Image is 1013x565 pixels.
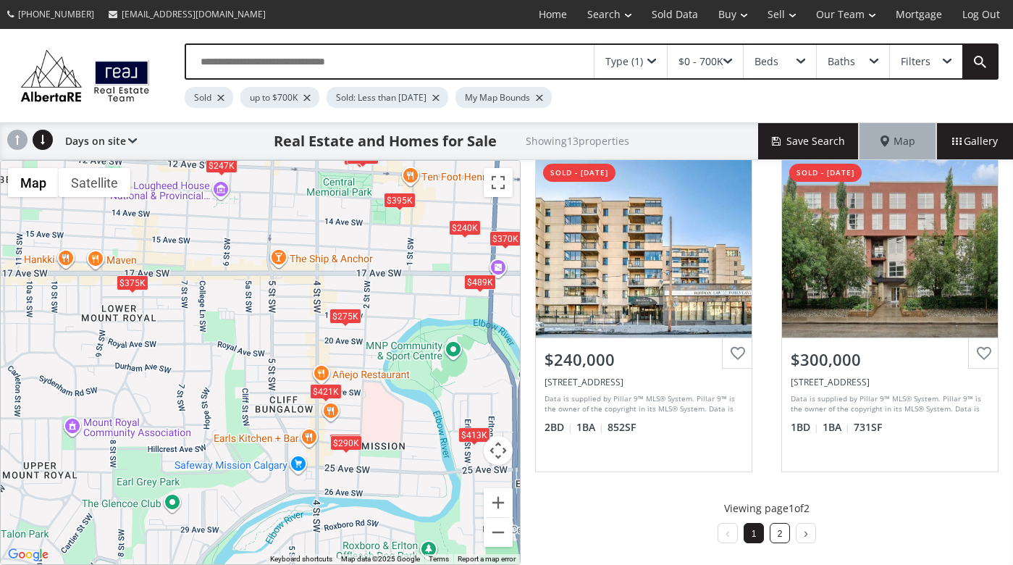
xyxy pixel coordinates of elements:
a: 1 [752,529,757,539]
img: Logo [14,46,156,105]
div: $300,000 [791,348,989,371]
div: $395K [383,193,415,208]
div: Map [859,123,936,159]
span: 2 BD [545,420,573,435]
button: Map camera controls [484,436,513,465]
button: Save Search [758,123,859,159]
button: Zoom out [484,518,513,547]
div: Data is supplied by Pillar 9™ MLS® System. Pillar 9™ is the owner of the copyright in its MLS® Sy... [545,393,739,415]
span: 1 BA [576,420,604,435]
button: Show street map [8,168,59,197]
div: Filters [901,56,930,67]
p: Viewing page 1 of 2 [724,501,810,516]
div: $275K [329,309,361,324]
div: Baths [828,56,855,67]
div: $0 - 700K [678,56,723,67]
div: $300K [329,433,361,448]
div: Sold: Less than [DATE] [327,87,448,108]
div: Sold [185,87,233,108]
span: 1 BD [791,420,819,435]
a: 2 [778,529,783,539]
div: $240K [449,220,481,235]
span: Map data ©2025 Google [341,555,420,563]
a: Report a map error [458,555,516,563]
span: Map [880,134,915,148]
div: Gallery [936,123,1013,159]
div: $489K [463,274,495,289]
span: Gallery [952,134,998,148]
div: $240,000 [545,348,743,371]
div: Days on site [58,123,137,159]
div: $338K [346,148,378,164]
div: 315 24 Avenue SW #314, Calgary, AB T2S 3E7 [791,376,989,388]
h2: Showing 13 properties [526,135,629,146]
div: My Map Bounds [455,87,552,108]
button: Keyboard shortcuts [270,554,332,564]
a: Open this area in Google Maps (opens a new window) [4,545,52,564]
a: sold - [DATE]$300,000[STREET_ADDRESS]Data is supplied by Pillar 9™ MLS® System. Pillar 9™ is the ... [767,141,1013,486]
div: up to $700K [240,87,319,108]
div: $375K [117,275,148,290]
a: [EMAIL_ADDRESS][DOMAIN_NAME] [101,1,273,28]
span: [EMAIL_ADDRESS][DOMAIN_NAME] [122,8,266,20]
a: sold - [DATE]$240,000[STREET_ADDRESS]Data is supplied by Pillar 9™ MLS® System. Pillar 9™ is the ... [521,141,767,486]
div: $413K [458,427,490,442]
div: $421K [310,383,342,398]
a: Terms [429,555,449,563]
span: 731 SF [854,420,882,435]
button: Toggle fullscreen view [484,168,513,197]
div: 111 14 Avenue SE #212, Calgary, AB T2G 4Z8 [545,376,743,388]
div: $290K [330,435,362,451]
span: 852 SF [608,420,636,435]
h1: Real Estate and Homes for Sale [274,131,497,151]
div: Type (1) [605,56,643,67]
button: Zoom in [484,488,513,517]
img: Google [4,545,52,564]
span: 1 BA [823,420,850,435]
div: $247K [206,158,238,173]
button: Show satellite imagery [59,168,130,197]
div: Data is supplied by Pillar 9™ MLS® System. Pillar 9™ is the owner of the copyright in its MLS® Sy... [791,393,985,415]
div: Beds [755,56,778,67]
div: $370K [489,230,521,246]
span: [PHONE_NUMBER] [18,8,94,20]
